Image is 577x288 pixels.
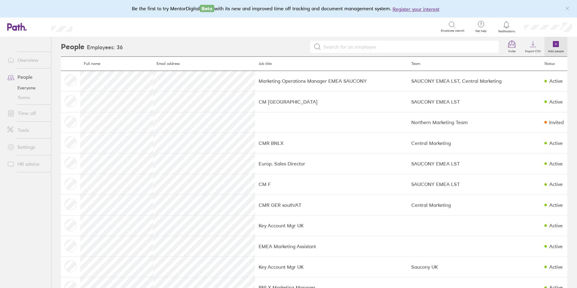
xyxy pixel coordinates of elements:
[2,158,51,170] a: HR advice
[408,91,541,112] td: SAUCONY EMEA LST
[132,5,445,13] div: Be the first to try MentorDigital with its new and improved time off tracking and document manage...
[89,24,104,29] div: Search
[255,153,408,174] td: Europ. Sales Director
[2,124,51,136] a: Tools
[521,37,544,56] a: Import CSV
[441,29,464,33] span: Employee search
[255,236,408,257] td: EMEA Marketing Assistant
[408,153,541,174] td: SAUCONY EMEA LST
[549,202,563,208] div: Active
[255,71,408,91] td: Marketing Operations Manager EMEA SAUCONY
[544,48,567,53] label: Add people
[497,30,516,33] span: Notifications
[255,91,408,112] td: CM [GEOGRAPHIC_DATA]
[505,48,519,53] label: Invite
[408,133,541,153] td: Central Marketing
[255,57,408,71] th: Job title
[255,133,408,153] td: CMR BNLX
[255,174,408,194] td: CM F
[408,71,541,91] td: SAUCONY EMEA LST, Central Marketing
[2,93,51,102] a: Teams
[502,37,521,56] a: Invite
[549,99,563,104] div: Active
[471,29,491,33] span: Get help
[549,223,563,228] div: Active
[408,57,541,71] th: Team
[541,57,567,71] th: Status
[2,83,51,93] a: Everyone
[408,112,541,133] td: Northern Marketing Team
[321,41,495,53] input: Search for an employee
[2,141,51,153] a: Settings
[61,37,84,56] h2: People
[408,174,541,194] td: SAUCONY EMEA LST
[255,195,408,215] td: CMR GER south/AT
[200,5,214,12] span: Beta
[549,120,564,125] div: Invited
[2,107,51,119] a: Time off
[255,257,408,277] td: Key Account Mgr UK
[2,71,51,83] a: People
[549,78,563,84] div: Active
[80,57,153,71] th: Full name
[393,5,439,13] button: Register your interest
[544,37,567,56] a: Add people
[497,21,516,33] a: Notifications
[255,215,408,236] td: Key Account Mgr UK
[408,195,541,215] td: Central Marketing
[549,264,563,270] div: Active
[549,140,563,146] div: Active
[2,54,51,66] a: Overview
[153,57,255,71] th: Email address
[549,244,563,249] div: Active
[549,181,563,187] div: Active
[408,257,541,277] td: Saucony UK
[549,161,563,166] div: Active
[87,44,123,51] h3: Employees: 36
[521,48,544,53] label: Import CSV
